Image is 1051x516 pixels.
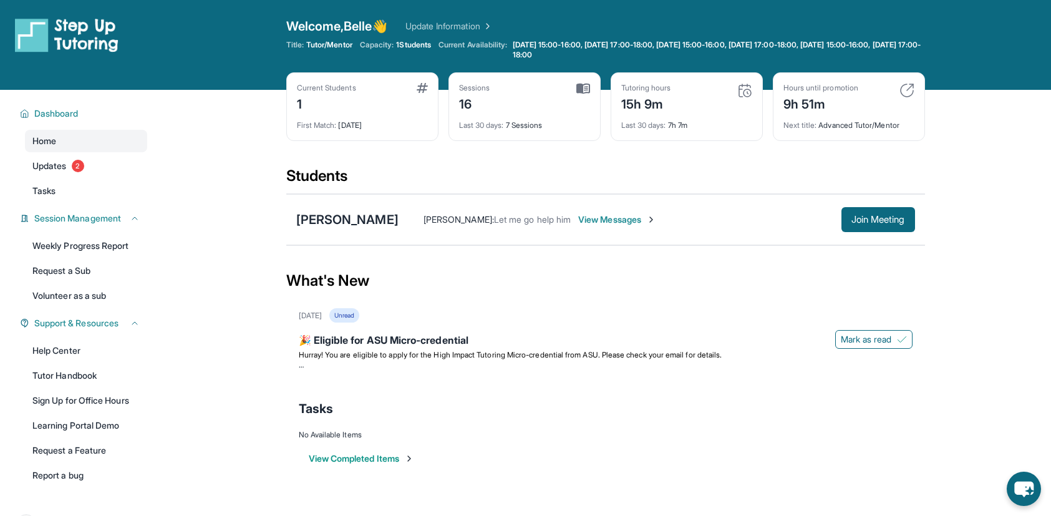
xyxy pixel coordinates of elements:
[417,83,428,93] img: card
[646,215,656,225] img: Chevron-Right
[783,83,858,93] div: Hours until promotion
[783,120,817,130] span: Next title :
[286,166,925,193] div: Students
[25,180,147,202] a: Tasks
[783,93,858,113] div: 9h 51m
[899,83,914,98] img: card
[297,120,337,130] span: First Match :
[578,213,656,226] span: View Messages
[1007,472,1041,506] button: chat-button
[783,113,914,130] div: Advanced Tutor/Mentor
[513,40,923,60] span: [DATE] 15:00-16:00, [DATE] 17:00-18:00, [DATE] 15:00-16:00, [DATE] 17:00-18:00, [DATE] 15:00-16:0...
[459,120,504,130] span: Last 30 days :
[25,439,147,462] a: Request a Feature
[299,311,322,321] div: [DATE]
[296,211,399,228] div: [PERSON_NAME]
[459,83,490,93] div: Sessions
[480,20,493,32] img: Chevron Right
[34,212,121,225] span: Session Management
[510,40,925,60] a: [DATE] 15:00-16:00, [DATE] 17:00-18:00, [DATE] 15:00-16:00, [DATE] 17:00-18:00, [DATE] 15:00-16:0...
[299,430,913,440] div: No Available Items
[34,107,79,120] span: Dashboard
[424,214,494,225] span: [PERSON_NAME] :
[459,93,490,113] div: 16
[25,464,147,487] a: Report a bug
[329,308,359,323] div: Unread
[286,17,388,35] span: Welcome, Belle 👋
[360,40,394,50] span: Capacity:
[299,350,722,359] span: Hurray! You are eligible to apply for the High Impact Tutoring Micro-credential from ASU. Please ...
[25,130,147,152] a: Home
[32,160,67,172] span: Updates
[29,107,140,120] button: Dashboard
[25,285,147,307] a: Volunteer as a sub
[29,212,140,225] button: Session Management
[621,83,671,93] div: Tutoring hours
[299,333,913,350] div: 🎉 Eligible for ASU Micro-credential
[621,93,671,113] div: 15h 9m
[25,389,147,412] a: Sign Up for Office Hours
[25,235,147,257] a: Weekly Progress Report
[25,364,147,387] a: Tutor Handbook
[459,113,590,130] div: 7 Sessions
[851,216,905,223] span: Join Meeting
[835,330,913,349] button: Mark as read
[29,317,140,329] button: Support & Resources
[297,93,356,113] div: 1
[25,339,147,362] a: Help Center
[621,120,666,130] span: Last 30 days :
[396,40,431,50] span: 1 Students
[306,40,352,50] span: Tutor/Mentor
[576,83,590,94] img: card
[297,83,356,93] div: Current Students
[34,317,119,329] span: Support & Resources
[897,334,907,344] img: Mark as read
[32,135,56,147] span: Home
[32,185,56,197] span: Tasks
[438,40,507,60] span: Current Availability:
[737,83,752,98] img: card
[286,40,304,50] span: Title:
[25,260,147,282] a: Request a Sub
[25,155,147,177] a: Updates2
[405,20,493,32] a: Update Information
[494,214,571,225] span: Let me go help him
[299,400,333,417] span: Tasks
[72,160,84,172] span: 2
[621,113,752,130] div: 7h 7m
[15,17,119,52] img: logo
[309,452,414,465] button: View Completed Items
[841,333,892,346] span: Mark as read
[286,253,925,308] div: What's New
[297,113,428,130] div: [DATE]
[841,207,915,232] button: Join Meeting
[25,414,147,437] a: Learning Portal Demo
